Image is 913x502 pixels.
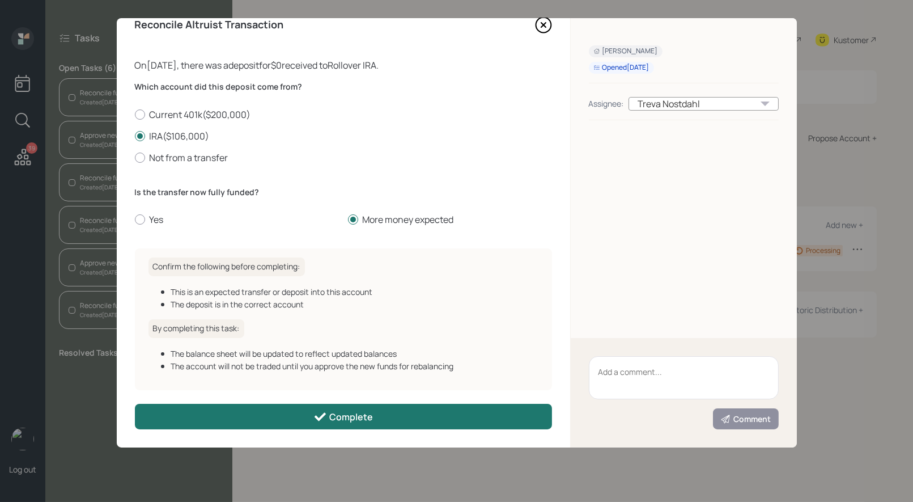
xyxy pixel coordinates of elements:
h6: Confirm the following before completing: [148,258,305,276]
div: Opened [DATE] [593,63,649,73]
label: IRA ( $106,000 ) [135,130,552,142]
button: Complete [135,404,552,429]
label: Is the transfer now fully funded? [135,187,552,198]
label: Not from a transfer [135,151,552,164]
div: This is an expected transfer or deposit into this account [171,286,538,298]
div: On [DATE] , there was a deposit for $0 received to Rollover IRA . [135,58,552,72]
div: Assignee: [589,98,624,109]
h4: Reconcile Altruist Transaction [135,19,284,31]
label: Which account did this deposit come from? [135,81,552,92]
label: Current 401k ( $200,000 ) [135,108,552,121]
div: The deposit is in the correct account [171,298,538,310]
div: Comment [720,414,771,425]
label: More money expected [348,213,552,226]
h6: By completing this task: [148,319,244,338]
div: Treva Nostdahl [629,97,779,111]
div: [PERSON_NAME] [593,47,658,56]
div: Complete [313,410,373,424]
div: The balance sheet will be updated to reflect updated balances [171,348,538,360]
label: Yes [135,213,339,226]
div: The account will not be traded until you approve the new funds for rebalancing [171,360,538,372]
button: Comment [713,408,779,429]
